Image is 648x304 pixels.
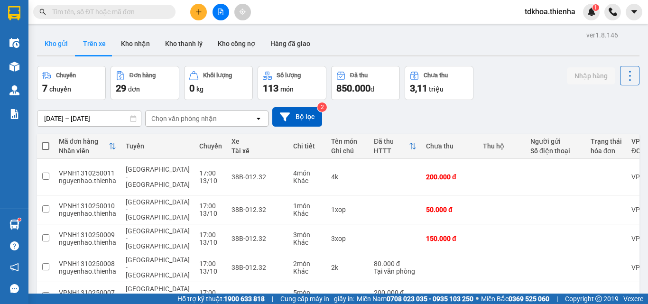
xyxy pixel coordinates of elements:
[357,294,473,304] span: Miền Nam
[476,297,479,301] span: ⚪️
[59,147,109,155] div: Nhân viên
[530,138,581,145] div: Người gửi
[9,38,19,48] img: warehouse-icon
[481,294,549,304] span: Miền Bắc
[128,85,140,93] span: đơn
[10,284,19,293] span: message
[75,32,113,55] button: Trên xe
[9,109,19,119] img: solution-icon
[224,295,265,303] strong: 1900 633 818
[424,72,448,79] div: Chưa thu
[591,138,622,145] div: Trạng thái
[239,9,246,15] span: aim
[59,289,116,296] div: VPNH1310250007
[263,83,278,94] span: 113
[272,107,322,127] button: Bộ lọc
[126,256,190,279] span: [GEOGRAPHIC_DATA] - [GEOGRAPHIC_DATA]
[231,173,284,181] div: 38B-012.32
[293,169,322,177] div: 4 món
[426,142,473,150] div: Chưa thu
[196,85,204,93] span: kg
[556,294,558,304] span: |
[331,138,364,145] div: Tên món
[18,218,21,221] sup: 1
[111,66,179,100] button: Đơn hàng29đơn
[331,66,400,100] button: Đã thu850.000đ
[331,235,364,242] div: 3xop
[116,83,126,94] span: 29
[331,147,364,155] div: Ghi chú
[609,8,617,16] img: phone-icon
[426,235,473,242] div: 150.000 đ
[184,66,253,100] button: Khối lượng0kg
[199,210,222,217] div: 13/10
[331,293,364,300] div: 5k
[374,289,417,296] div: 200.000 đ
[293,231,322,239] div: 3 món
[483,142,521,150] div: Thu hộ
[113,32,157,55] button: Kho nhận
[52,7,164,17] input: Tìm tên, số ĐT hoặc mã đơn
[59,231,116,239] div: VPNH1310250009
[293,239,322,246] div: Khác
[293,142,322,150] div: Chi tiết
[374,147,409,155] div: HTTT
[530,147,581,155] div: Số điện thoại
[189,83,194,94] span: 0
[199,289,222,296] div: 17:00
[199,260,222,267] div: 17:00
[626,4,642,20] button: caret-down
[255,115,262,122] svg: open
[59,169,116,177] div: VPNH1310250011
[369,134,421,159] th: Toggle SortBy
[199,239,222,246] div: 13/10
[591,147,622,155] div: hóa đơn
[429,85,444,93] span: triệu
[594,4,597,11] span: 1
[587,8,596,16] img: icon-new-feature
[277,72,301,79] div: Số lượng
[199,177,222,184] div: 13/10
[293,260,322,267] div: 2 món
[231,138,284,145] div: Xe
[126,142,190,150] div: Tuyến
[59,177,116,184] div: nguyenhao.thienha
[293,177,322,184] div: Khác
[37,66,106,100] button: Chuyến7chuyến
[331,206,364,213] div: 1xop
[317,102,327,112] sup: 2
[213,4,229,20] button: file-add
[177,294,265,304] span: Hỗ trợ kỹ thuật:
[280,85,294,93] span: món
[203,72,232,79] div: Khối lượng
[126,198,190,221] span: [GEOGRAPHIC_DATA] - [GEOGRAPHIC_DATA]
[370,85,374,93] span: đ
[59,260,116,267] div: VPNH1310250008
[59,239,116,246] div: nguyenhao.thienha
[217,9,224,15] span: file-add
[210,32,263,55] button: Kho công nợ
[59,202,116,210] div: VPNH1310250010
[280,294,354,304] span: Cung cấp máy in - giấy in:
[630,8,639,16] span: caret-down
[59,267,116,275] div: nguyenhao.thienha
[517,6,583,18] span: tdkhoa.thienha
[595,295,602,302] span: copyright
[567,67,615,84] button: Nhập hàng
[374,260,417,267] div: 80.000 đ
[199,202,222,210] div: 17:00
[37,111,141,126] input: Select a date range.
[258,66,326,100] button: Số lượng113món
[190,4,207,20] button: plus
[293,289,322,296] div: 5 món
[199,267,222,275] div: 13/10
[293,267,322,275] div: Khác
[231,293,284,300] div: 38B-012.32
[272,294,273,304] span: |
[59,138,109,145] div: Mã đơn hàng
[426,206,473,213] div: 50.000 đ
[199,231,222,239] div: 17:00
[9,220,19,230] img: warehouse-icon
[54,134,121,159] th: Toggle SortBy
[10,241,19,250] span: question-circle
